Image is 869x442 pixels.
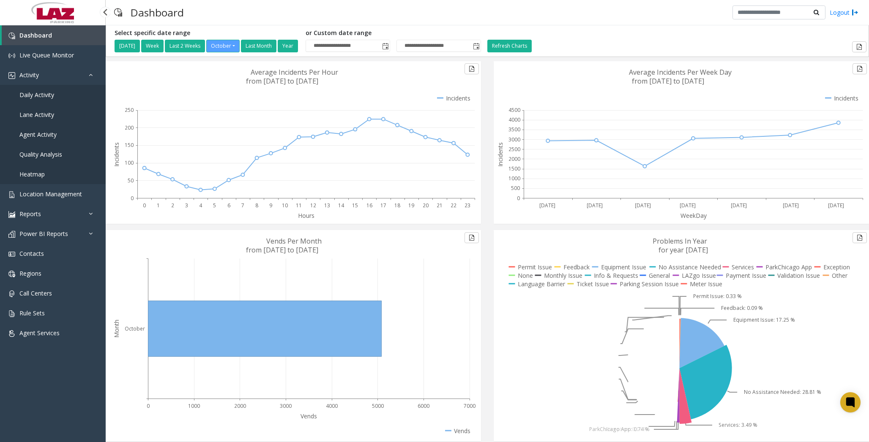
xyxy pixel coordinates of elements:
span: Activity [19,71,39,79]
text: [DATE] [783,202,799,209]
img: pageIcon [114,2,122,23]
text: 4 [199,202,202,209]
text: 14 [338,202,344,209]
text: [DATE] [635,202,651,209]
text: 2500 [508,146,520,153]
text: 3000 [280,402,292,409]
text: 1000 [508,175,520,182]
text: 500 [511,184,520,192]
button: Week [141,40,164,52]
text: 18 [394,202,400,209]
text: 15 [352,202,358,209]
text: [DATE] [587,202,603,209]
text: Equipment Issue: 17.25 % [733,316,795,323]
img: 'icon' [8,330,15,337]
text: 0 [517,195,520,202]
span: Toggle popup [380,40,390,52]
img: 'icon' [8,290,15,297]
text: 12 [310,202,316,209]
img: 'icon' [8,231,15,238]
text: Feedback: 0.09 % [721,304,763,312]
text: for year [DATE] [659,245,708,255]
text: 19 [408,202,414,209]
text: Services: 3.49 % [719,421,757,428]
span: Heatmap [19,170,45,178]
a: Logout [830,8,858,17]
span: Toggle popup [471,40,481,52]
text: 0 [147,402,150,409]
text: 2 [171,202,174,209]
text: Vends [301,412,317,420]
button: Year [278,40,298,52]
button: Refresh Charts [487,40,532,52]
img: 'icon' [8,191,15,198]
button: Export to pdf [465,63,479,74]
span: Rule Sets [19,309,45,317]
img: 'icon' [8,310,15,317]
text: 1500 [508,165,520,172]
span: Call Centers [19,289,52,297]
text: 200 [125,124,134,131]
button: Export to pdf [853,232,867,243]
text: 150 [125,141,134,149]
text: 20 [423,202,429,209]
span: Lane Activity [19,111,54,119]
text: Month [112,320,120,338]
img: 'icon' [8,33,15,39]
text: Permit Issue: 0.33 % [693,293,742,300]
button: October [206,40,240,52]
text: 5 [213,202,216,209]
text: 50 [128,177,134,184]
button: Last Month [241,40,276,52]
span: Agent Services [19,329,60,337]
span: Location Management [19,190,82,198]
a: Dashboard [2,25,106,45]
span: Contacts [19,249,44,258]
text: from [DATE] to [DATE] [246,245,318,255]
text: 250 [125,106,134,114]
text: 4000 [326,402,338,409]
text: Hours [298,212,314,220]
text: 2000 [234,402,246,409]
span: Quality Analysis [19,150,62,158]
text: 21 [437,202,443,209]
text: 10 [282,202,288,209]
text: Average Incidents Per Week Day [629,68,732,77]
text: 8 [255,202,258,209]
text: 0 [131,195,134,202]
text: 6000 [418,402,429,409]
text: Exception: 0.14 % [606,426,648,433]
span: Reports [19,210,41,218]
text: Average Incidents Per Hour [251,68,338,77]
img: 'icon' [8,271,15,277]
text: Incidents [112,142,120,167]
text: 7000 [464,402,475,409]
span: Daily Activity [19,91,54,99]
text: from [DATE] to [DATE] [632,76,704,86]
text: 1000 [188,402,200,409]
text: 5000 [372,402,384,409]
img: 'icon' [8,72,15,79]
text: 3500 [508,126,520,133]
span: Live Queue Monitor [19,51,74,59]
button: Last 2 Weeks [165,40,205,52]
text: 4000 [508,116,520,123]
text: 17 [380,202,386,209]
text: October [125,325,145,332]
text: [DATE] [680,202,696,209]
button: Export to pdf [852,41,866,52]
span: Power BI Reports [19,230,68,238]
span: Dashboard [19,31,52,39]
text: Problems In Year [653,236,707,246]
text: 6 [227,202,230,209]
text: No Assistance Needed: 28.81 % [744,388,821,396]
text: 0 [143,202,146,209]
span: Agent Activity [19,130,57,138]
text: 22 [451,202,456,209]
text: 3000 [508,136,520,143]
img: 'icon' [8,251,15,258]
text: from [DATE] to [DATE] [246,76,318,86]
text: ParkChicago App: 0.74 % [589,426,650,433]
text: 3 [185,202,188,209]
button: Export to pdf [465,232,479,243]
